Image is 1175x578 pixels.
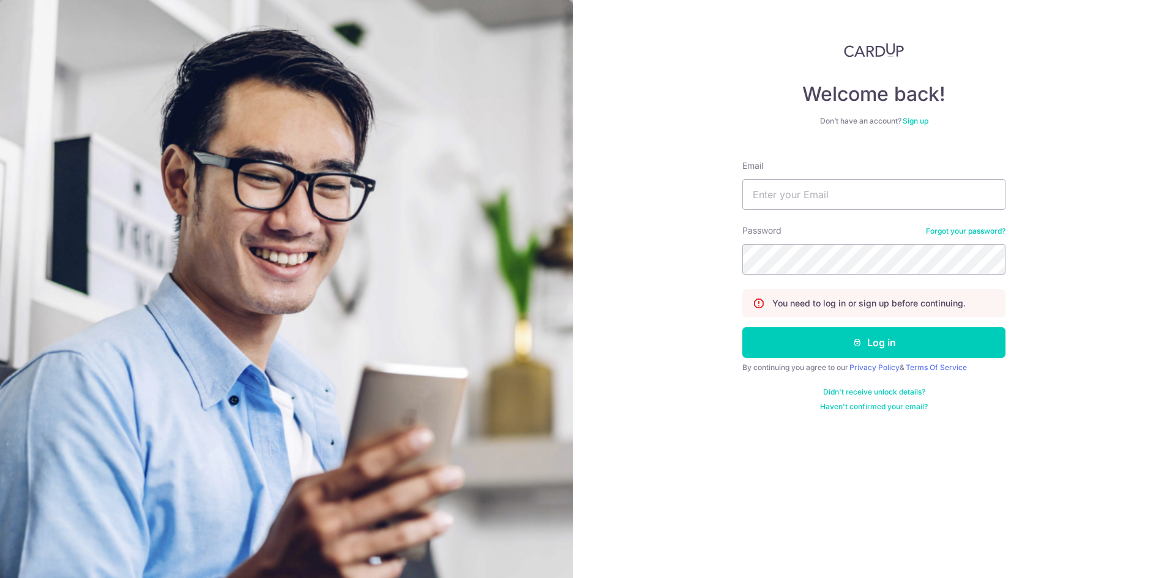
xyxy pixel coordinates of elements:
a: Haven't confirmed your email? [820,402,928,412]
label: Password [742,224,781,237]
a: Terms Of Service [906,363,967,372]
a: Didn't receive unlock details? [823,387,925,397]
div: By continuing you agree to our & [742,363,1005,372]
input: Enter your Email [742,179,1005,210]
button: Log in [742,327,1005,358]
div: Don’t have an account? [742,116,1005,126]
a: Privacy Policy [849,363,900,372]
img: CardUp Logo [844,43,904,57]
a: Forgot your password? [926,226,1005,236]
label: Email [742,160,763,172]
a: Sign up [903,116,928,125]
h4: Welcome back! [742,82,1005,106]
p: You need to log in or sign up before continuing. [772,297,966,309]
